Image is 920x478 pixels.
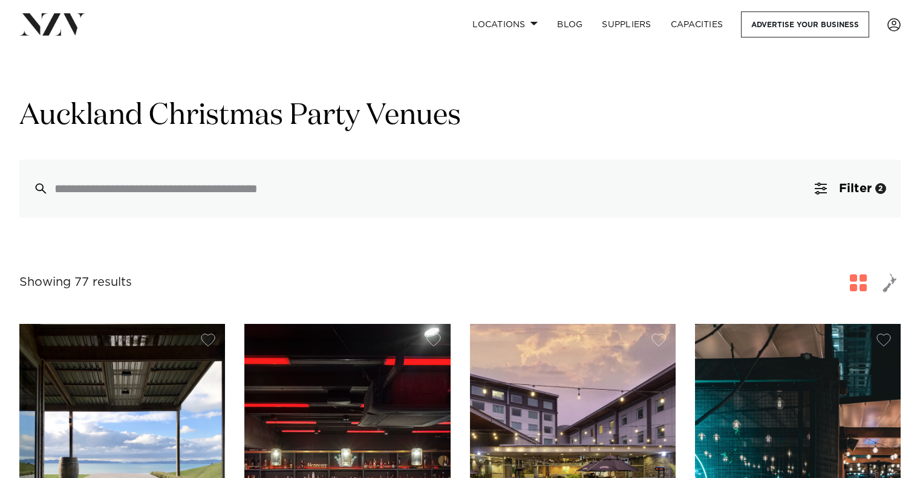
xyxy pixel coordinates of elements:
h1: Auckland Christmas Party Venues [19,97,901,135]
a: BLOG [547,11,592,37]
a: Capacities [661,11,733,37]
div: 2 [875,183,886,194]
a: Locations [463,11,547,37]
img: nzv-logo.png [19,13,85,35]
div: Showing 77 results [19,273,132,292]
a: Advertise your business [741,11,869,37]
a: SUPPLIERS [592,11,661,37]
span: Filter [839,182,872,195]
button: Filter2 [800,160,901,218]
